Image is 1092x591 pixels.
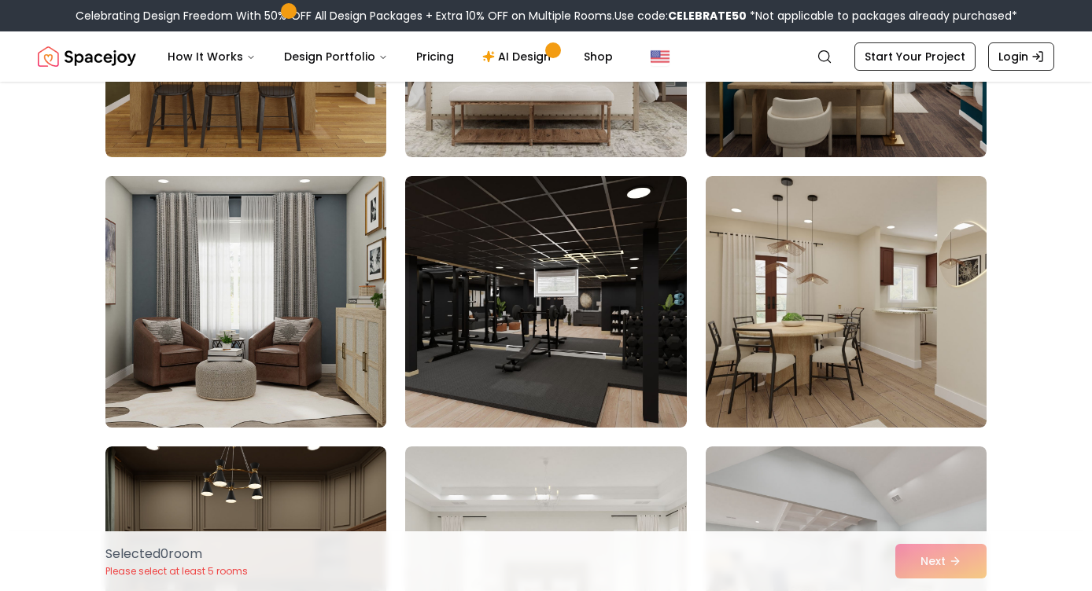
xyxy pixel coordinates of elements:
button: Design Portfolio [271,41,400,72]
nav: Global [38,31,1054,82]
img: Room room-8 [405,176,686,428]
a: Start Your Project [854,42,976,71]
button: How It Works [155,41,268,72]
a: Shop [571,41,625,72]
span: *Not applicable to packages already purchased* [747,8,1017,24]
nav: Main [155,41,625,72]
span: Use code: [614,8,747,24]
img: Room room-7 [98,170,393,434]
a: AI Design [470,41,568,72]
a: Pricing [404,41,467,72]
div: Celebrating Design Freedom With 50% OFF All Design Packages + Extra 10% OFF on Multiple Rooms. [76,8,1017,24]
a: Login [988,42,1054,71]
p: Please select at least 5 rooms [105,565,248,578]
p: Selected 0 room [105,545,248,563]
b: CELEBRATE50 [668,8,747,24]
img: Room room-9 [706,176,987,428]
a: Spacejoy [38,41,136,72]
img: Spacejoy Logo [38,41,136,72]
img: United States [651,47,670,66]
